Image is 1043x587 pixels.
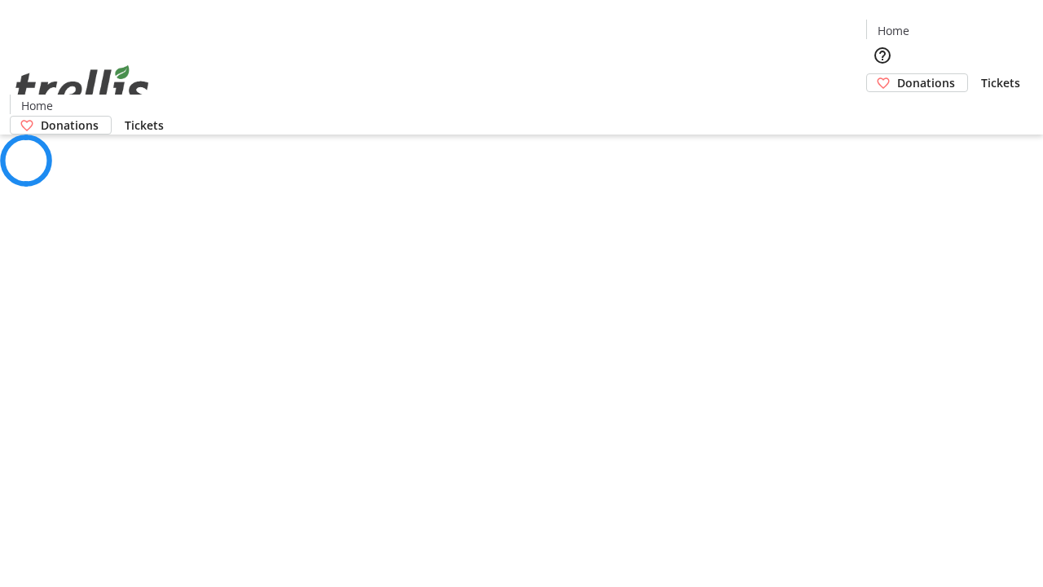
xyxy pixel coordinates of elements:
[21,97,53,114] span: Home
[41,117,99,134] span: Donations
[968,74,1033,91] a: Tickets
[10,47,155,129] img: Orient E2E Organization 6uU3ANMNi8's Logo
[11,97,63,114] a: Home
[878,22,909,39] span: Home
[897,74,955,91] span: Donations
[981,74,1020,91] span: Tickets
[10,116,112,135] a: Donations
[866,39,899,72] button: Help
[867,22,919,39] a: Home
[866,92,899,125] button: Cart
[125,117,164,134] span: Tickets
[866,73,968,92] a: Donations
[112,117,177,134] a: Tickets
